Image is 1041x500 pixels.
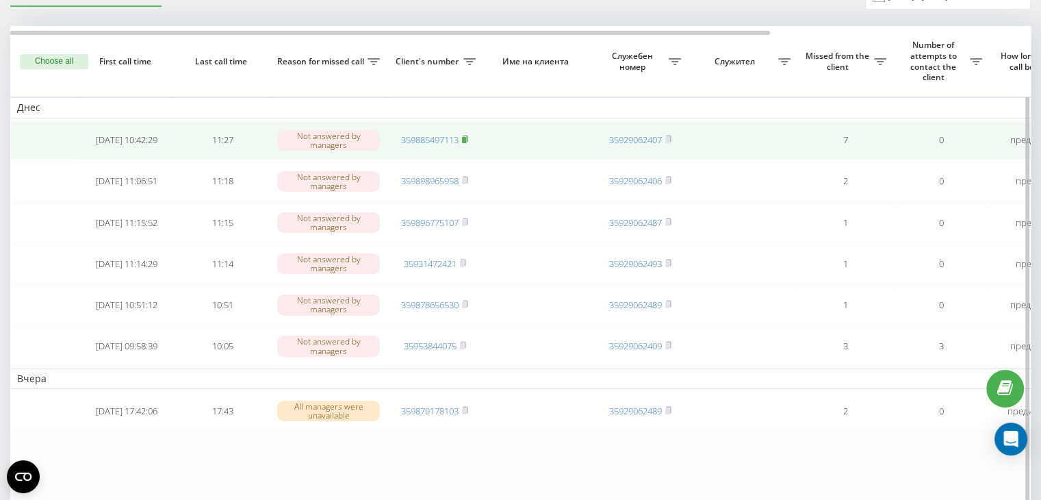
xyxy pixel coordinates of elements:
[79,121,175,160] td: [DATE] 10:42:29
[797,162,893,201] td: 2
[20,54,88,69] button: Choose all
[277,253,380,274] div: Not answered by managers
[175,245,270,283] td: 11:14
[185,56,259,67] span: Last call time
[175,392,270,430] td: 17:43
[609,405,662,417] a: 35929062489
[893,121,989,160] td: 0
[695,56,778,67] span: Служител
[797,327,893,366] td: 3
[893,203,989,242] td: 0
[79,392,175,430] td: [DATE] 17:42:06
[394,56,463,67] span: Client's number
[893,327,989,366] td: 3
[893,286,989,324] td: 0
[175,121,270,160] td: 11:27
[277,212,380,233] div: Not answered by managers
[401,134,459,146] a: 359885497113
[401,216,459,229] a: 359896775107
[79,286,175,324] td: [DATE] 10:51:12
[277,295,380,315] div: Not answered by managers
[277,130,380,151] div: Not answered by managers
[277,56,368,67] span: Reason for missed call
[401,175,459,187] a: 359898965958
[797,121,893,160] td: 7
[7,460,40,493] button: Open CMP widget
[797,203,893,242] td: 1
[79,203,175,242] td: [DATE] 11:15:52
[277,401,380,421] div: All managers were unavailable
[609,175,662,187] a: 35929062406
[494,56,580,67] span: Име на клиента
[893,245,989,283] td: 0
[609,340,662,352] a: 35929062409
[797,392,893,430] td: 2
[175,203,270,242] td: 11:15
[599,51,669,72] span: Служебен номер
[401,299,459,311] a: 359878656530
[804,51,874,72] span: Missed from the client
[404,258,457,270] a: 35931472421
[79,245,175,283] td: [DATE] 11:14:29
[609,258,662,270] a: 35929062493
[79,327,175,366] td: [DATE] 09:58:39
[175,327,270,366] td: 10:05
[404,340,457,352] a: 35953844075
[609,299,662,311] a: 35929062489
[175,162,270,201] td: 11:18
[277,171,380,192] div: Not answered by managers
[609,216,662,229] a: 35929062487
[994,423,1027,455] div: Open Intercom Messenger
[401,405,459,417] a: 359879178103
[797,245,893,283] td: 1
[175,286,270,324] td: 10:51
[893,162,989,201] td: 0
[79,162,175,201] td: [DATE] 11:06:51
[90,56,164,67] span: First call time
[893,392,989,430] td: 0
[609,134,662,146] a: 35929062407
[797,286,893,324] td: 1
[900,40,970,82] span: Number of attempts to contact the client
[277,336,380,356] div: Not answered by managers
